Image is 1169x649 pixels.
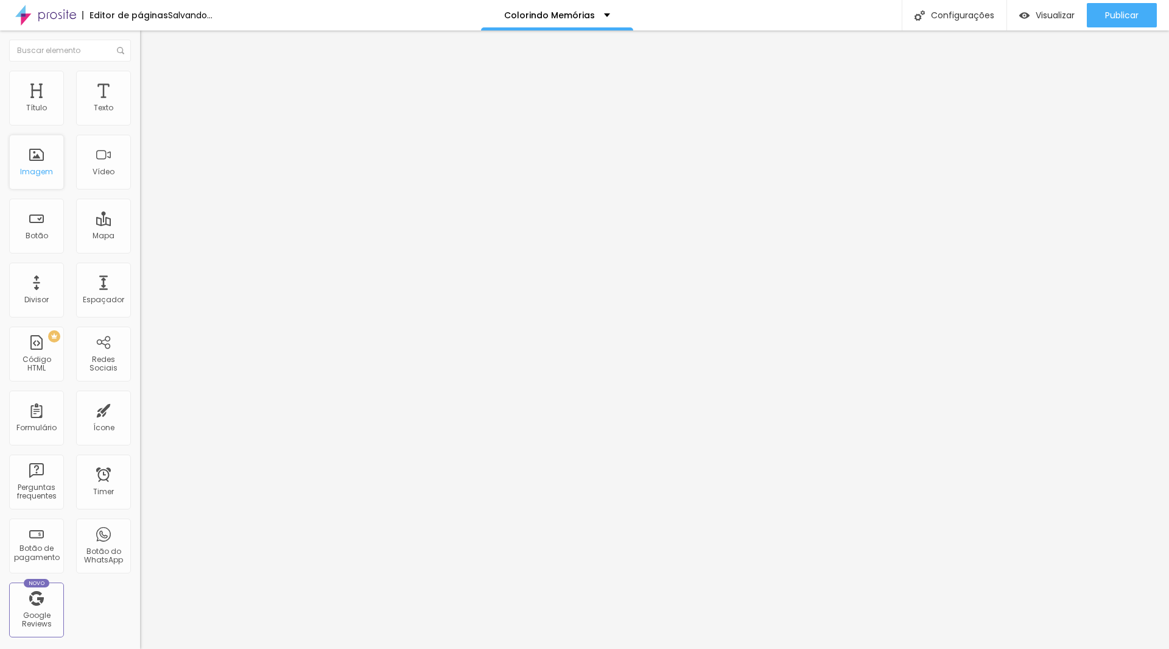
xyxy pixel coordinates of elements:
button: Publicar [1087,3,1157,27]
input: Buscar elemento [9,40,131,62]
img: view-1.svg [1019,10,1030,21]
div: Formulário [16,424,57,432]
div: Divisor [24,296,49,304]
div: Botão [26,232,48,240]
div: Imagem [20,168,53,176]
img: Icone [117,47,124,54]
div: Espaçador [83,296,124,304]
div: Salvando... [168,11,212,20]
span: Visualizar [1036,10,1075,20]
div: Timer [93,488,114,496]
div: Editor de páginas [82,11,168,20]
button: Visualizar [1007,3,1087,27]
img: Icone [914,10,925,21]
div: Vídeo [93,168,114,176]
div: Novo [24,579,50,587]
iframe: Editor [140,30,1169,649]
div: Código HTML [12,355,60,373]
div: Botão do WhatsApp [79,547,127,565]
div: Redes Sociais [79,355,127,373]
div: Texto [94,104,113,112]
div: Perguntas frequentes [12,483,60,501]
div: Google Reviews [12,611,60,629]
span: Publicar [1105,10,1139,20]
p: Colorindo Memórias [504,11,595,20]
div: Título [26,104,47,112]
div: Mapa [93,232,114,240]
div: Ícone [93,424,114,432]
div: Botão de pagamento [12,544,60,562]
